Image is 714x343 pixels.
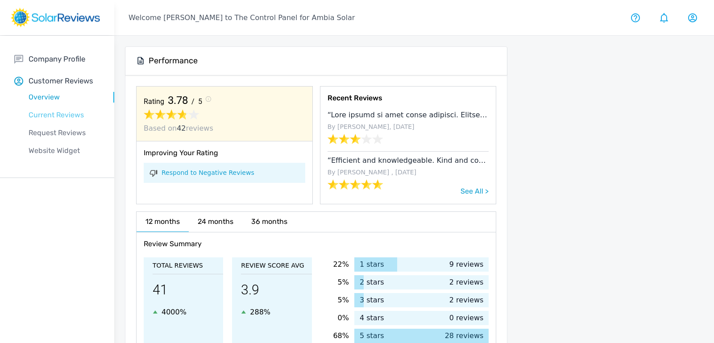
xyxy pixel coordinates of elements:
p: Customer Reviews [29,75,93,87]
p: Review Score Avg [241,261,311,270]
p: 288% [250,307,270,318]
p: Overview [14,92,114,103]
p: 4 stars [354,313,384,323]
span: 3.78 [164,94,191,107]
p: Based on reviews [144,123,305,134]
p: 3.9 [241,274,311,307]
p: Company Profile [29,54,85,65]
p: 2 reviews [449,295,489,306]
p: 9 reviews [449,259,489,270]
p: 2 reviews [449,277,489,288]
h6: 24 months [189,212,242,231]
h6: Improving Your Rating [144,149,305,163]
p: Current Reviews [14,110,114,120]
a: See All > [461,187,489,195]
a: Overview [14,88,114,106]
span: Rating [144,96,164,107]
p: 0% [321,313,349,323]
a: Current Reviews [14,106,114,124]
p: “Efficient and knowledgeable. Kind and considwrate. Best company i have ever had the pleasure to ... [328,155,489,168]
a: “Lore ipsumd si amet conse adipisci. Elitseddo, ei tempori utl E dolo magn aliquaeni admi ven qui... [328,106,489,152]
p: 41 [153,274,223,307]
p: 4000% [162,307,187,318]
span: 42 [177,124,186,132]
p: 5% [321,295,349,306]
p: 68% [321,331,349,341]
a: “Efficient and knowledgeable. Kind and considwrate. Best company i have ever had the pleasure to ... [328,152,489,197]
p: Request Reviews [14,128,114,138]
p: Total Reviews [153,261,223,270]
a: Respond to Negative Reviews [162,168,254,178]
p: 5% [321,277,349,288]
p: “Lore ipsumd si amet conse adipisci. Elitseddo, ei tempori utl E dolo magn aliquaeni admi ven qui... [328,110,489,122]
span: / [191,96,195,107]
h6: Recent Reviews [328,94,489,106]
p: 0 reviews [449,313,489,323]
p: By [PERSON_NAME] , [DATE] [328,168,489,179]
span: 5 [195,96,206,107]
h6: Review Summary [144,240,489,257]
h6: 12 months [137,212,189,232]
p: Website Widget [14,145,114,156]
p: Welcome [PERSON_NAME] to The Control Panel for Ambia Solar [129,12,355,23]
h6: 36 months [242,212,296,231]
p: By [PERSON_NAME], [DATE] [328,122,489,133]
a: Website Widget [14,142,114,160]
h5: Performance [149,56,198,66]
p: 2 stars [354,277,384,288]
p: 22% [321,259,349,270]
a: Request Reviews [14,124,114,142]
p: 3 stars [354,295,384,306]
